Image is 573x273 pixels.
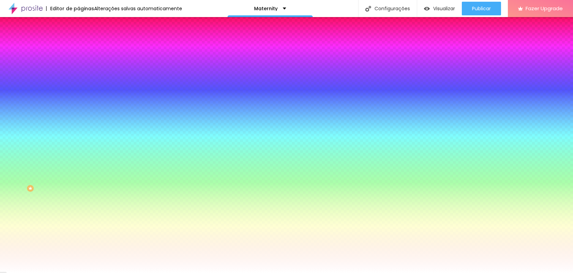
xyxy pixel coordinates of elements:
[365,6,371,12] img: Icone
[433,6,455,11] span: Visualizar
[46,6,94,11] div: Editor de páginas
[462,2,501,15] button: Publicar
[417,2,462,15] button: Visualizar
[424,6,430,12] img: view-1.svg
[472,6,491,11] span: Publicar
[526,5,563,11] span: Fazer Upgrade
[94,6,182,11] div: Alterações salvas automaticamente
[254,6,278,11] p: Maternity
